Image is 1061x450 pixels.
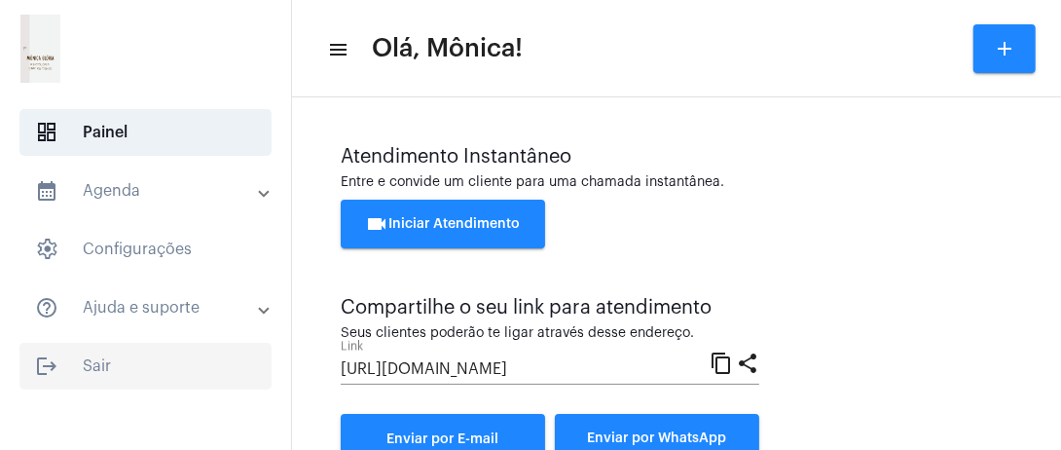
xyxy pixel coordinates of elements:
img: 21e865a3-0c32-a0ee-b1ff-d681ccd3ac4b.png [16,10,65,88]
div: Entre e convide um cliente para uma chamada instantânea. [341,175,1012,190]
mat-icon: sidenav icon [35,296,58,319]
span: sidenav icon [35,121,58,144]
mat-expansion-panel-header: sidenav iconAgenda [12,168,291,214]
button: Iniciar Atendimento [341,200,545,248]
span: Iniciar Atendimento [366,217,521,231]
mat-icon: videocam [366,212,389,236]
span: Enviar por E-mail [387,432,499,446]
div: Atendimento Instantâneo [341,146,1012,168]
mat-icon: add [993,37,1016,60]
span: Enviar por WhatsApp [588,431,727,445]
span: Painel [19,109,272,156]
mat-icon: sidenav icon [35,179,58,203]
span: Configurações [19,226,272,273]
mat-panel-title: Ajuda e suporte [35,296,260,319]
mat-icon: content_copy [710,351,733,374]
mat-panel-title: Agenda [35,179,260,203]
mat-icon: share [736,351,759,374]
mat-icon: sidenav icon [35,355,58,378]
span: Sair [19,343,272,390]
mat-icon: sidenav icon [327,38,347,61]
mat-expansion-panel-header: sidenav iconAjuda e suporte [12,284,291,331]
div: Seus clientes poderão te ligar através desse endereço. [341,326,759,341]
span: Olá, Mônica! [372,33,523,64]
span: sidenav icon [35,238,58,261]
div: Compartilhe o seu link para atendimento [341,297,759,319]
